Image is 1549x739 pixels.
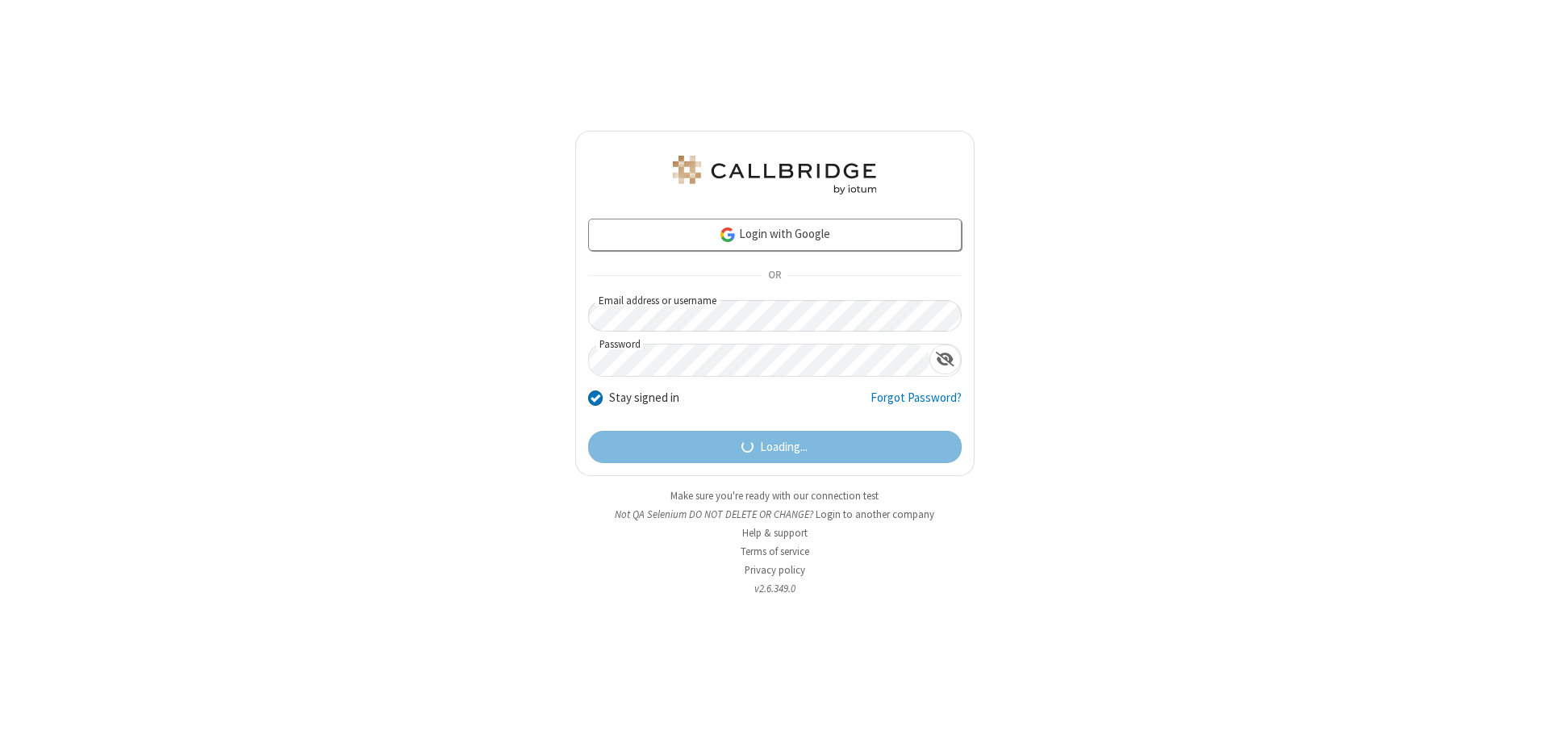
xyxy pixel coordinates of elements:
a: Login with Google [588,219,962,251]
li: v2.6.349.0 [575,581,975,596]
img: QA Selenium DO NOT DELETE OR CHANGE [670,156,879,194]
img: google-icon.png [719,226,737,244]
span: OR [762,265,787,287]
a: Privacy policy [745,563,805,577]
div: Show password [929,344,961,374]
a: Make sure you're ready with our connection test [670,489,879,503]
input: Password [589,344,929,376]
a: Terms of service [741,545,809,558]
a: Forgot Password? [871,389,962,420]
span: Loading... [760,438,808,457]
label: Stay signed in [609,389,679,407]
a: Help & support [742,526,808,540]
button: Login to another company [816,507,934,522]
button: Loading... [588,431,962,463]
li: Not QA Selenium DO NOT DELETE OR CHANGE? [575,507,975,522]
input: Email address or username [588,300,962,332]
iframe: Chat [1509,697,1537,728]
